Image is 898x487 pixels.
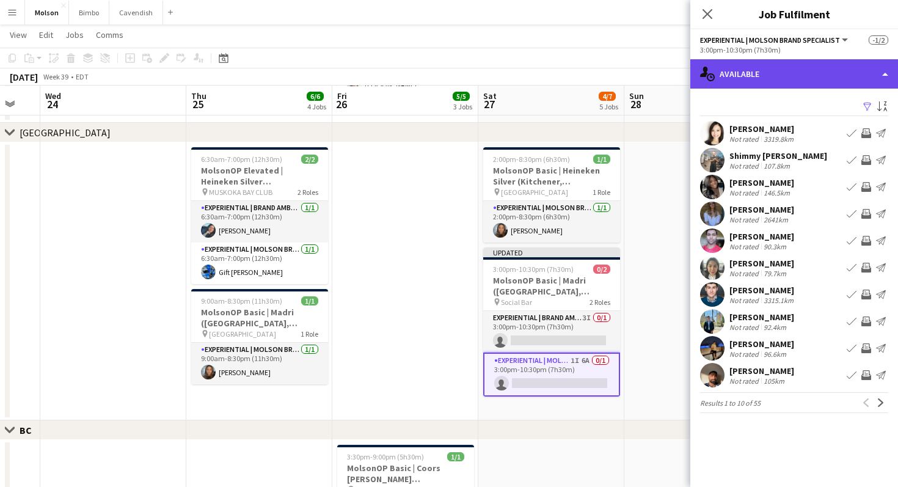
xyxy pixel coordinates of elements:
[761,296,796,305] div: 3315.1km
[729,204,794,215] div: [PERSON_NAME]
[483,90,497,101] span: Sat
[453,92,470,101] span: 5/5
[335,97,347,111] span: 26
[729,323,761,332] div: Not rated
[483,275,620,297] h3: MolsonOP Basic | Madri ([GEOGRAPHIC_DATA], [GEOGRAPHIC_DATA])
[209,188,272,197] span: MUSKOKA BAY CLUB
[483,165,620,187] h3: MolsonOP Basic | Heineken Silver (Kitchener, [GEOGRAPHIC_DATA])
[20,424,42,436] div: BC
[43,97,61,111] span: 24
[189,97,206,111] span: 25
[481,97,497,111] span: 27
[347,452,424,461] span: 3:30pm-9:00pm (5h30m)
[729,365,794,376] div: [PERSON_NAME]
[60,27,89,43] a: Jobs
[593,265,610,274] span: 0/2
[593,188,610,197] span: 1 Role
[501,298,532,307] span: Social Bar
[761,242,789,251] div: 90.3km
[337,90,347,101] span: Fri
[761,323,789,332] div: 92.4km
[599,92,616,101] span: 4/7
[729,242,761,251] div: Not rated
[45,90,61,101] span: Wed
[729,123,796,134] div: [PERSON_NAME]
[483,201,620,243] app-card-role: Experiential | Molson Brand Specialist1/12:00pm-8:30pm (6h30m)[PERSON_NAME]
[729,376,761,386] div: Not rated
[729,161,761,170] div: Not rated
[761,376,787,386] div: 105km
[25,1,69,24] button: Molson
[447,452,464,461] span: 1/1
[483,147,620,243] app-job-card: 2:00pm-8:30pm (6h30m)1/1MolsonOP Basic | Heineken Silver (Kitchener, [GEOGRAPHIC_DATA]) [GEOGRAPH...
[109,1,163,24] button: Cavendish
[301,329,318,339] span: 1 Role
[201,155,282,164] span: 6:30am-7:00pm (12h30m)
[761,269,789,278] div: 79.7km
[191,165,328,187] h3: MolsonOP Elevated | Heineken Silver (Gravenhurst, [GEOGRAPHIC_DATA])
[191,147,328,284] app-job-card: 6:30am-7:00pm (12h30m)2/2MolsonOP Elevated | Heineken Silver (Gravenhurst, [GEOGRAPHIC_DATA]) MUS...
[627,97,644,111] span: 28
[700,45,888,54] div: 3:00pm-10:30pm (7h30m)
[761,188,792,197] div: 146.5km
[91,27,128,43] a: Comms
[453,102,472,111] div: 3 Jobs
[761,134,796,144] div: 3319.8km
[761,215,790,224] div: 2641km
[729,339,794,350] div: [PERSON_NAME]
[729,296,761,305] div: Not rated
[483,247,620,257] div: Updated
[39,29,53,40] span: Edit
[191,289,328,384] app-job-card: 9:00am-8:30pm (11h30m)1/1MolsonOP Basic | Madri ([GEOGRAPHIC_DATA], [GEOGRAPHIC_DATA]) [GEOGRAPHI...
[20,126,111,139] div: [GEOGRAPHIC_DATA]
[869,35,888,45] span: -1/2
[590,298,610,307] span: 2 Roles
[729,188,761,197] div: Not rated
[298,188,318,197] span: 2 Roles
[700,398,761,408] span: Results 1 to 10 of 55
[729,150,827,161] div: Shimmy [PERSON_NAME]
[10,29,27,40] span: View
[700,35,850,45] button: Experiential | Molson Brand Specialist
[483,247,620,397] app-job-card: Updated3:00pm-10:30pm (7h30m)0/2MolsonOP Basic | Madri ([GEOGRAPHIC_DATA], [GEOGRAPHIC_DATA]) Soc...
[729,134,761,144] div: Not rated
[191,243,328,284] app-card-role: Experiential | Molson Brand Specialist1/16:30am-7:00pm (12h30m)Gift [PERSON_NAME]
[729,177,794,188] div: [PERSON_NAME]
[76,72,89,81] div: EDT
[690,59,898,89] div: Available
[493,155,570,164] span: 2:00pm-8:30pm (6h30m)
[10,71,38,83] div: [DATE]
[337,463,474,485] h3: MolsonOP Basic | Coors [PERSON_NAME] ([GEOGRAPHIC_DATA], [GEOGRAPHIC_DATA])
[700,35,840,45] span: Experiential | Molson Brand Specialist
[191,343,328,384] app-card-role: Experiential | Molson Brand Specialist1/19:00am-8:30pm (11h30m)[PERSON_NAME]
[34,27,58,43] a: Edit
[307,102,326,111] div: 4 Jobs
[307,92,324,101] span: 6/6
[483,353,620,397] app-card-role: Experiential | Molson Brand Specialist1I6A0/13:00pm-10:30pm (7h30m)
[301,296,318,306] span: 1/1
[729,350,761,359] div: Not rated
[191,201,328,243] app-card-role: Experiential | Brand Ambassador1/16:30am-7:00pm (12h30m)[PERSON_NAME]
[483,311,620,353] app-card-role: Experiential | Brand Ambassador3I0/13:00pm-10:30pm (7h30m)
[729,231,794,242] div: [PERSON_NAME]
[40,72,71,81] span: Week 39
[690,6,898,22] h3: Job Fulfilment
[65,29,84,40] span: Jobs
[301,155,318,164] span: 2/2
[599,102,618,111] div: 5 Jobs
[729,269,761,278] div: Not rated
[5,27,32,43] a: View
[593,155,610,164] span: 1/1
[501,188,568,197] span: [GEOGRAPHIC_DATA]
[761,161,792,170] div: 107.8km
[629,90,644,101] span: Sun
[729,285,796,296] div: [PERSON_NAME]
[96,29,123,40] span: Comms
[191,90,206,101] span: Thu
[493,265,574,274] span: 3:00pm-10:30pm (7h30m)
[761,350,789,359] div: 96.6km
